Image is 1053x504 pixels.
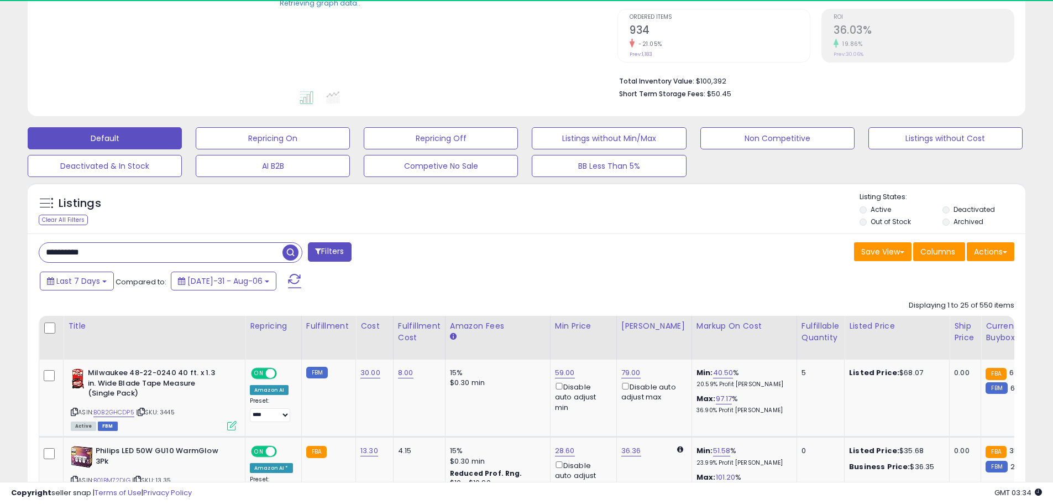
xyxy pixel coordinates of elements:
span: ROI [834,14,1014,20]
small: Prev: 30.06% [834,51,863,58]
img: 413EhQ4GbAL._SL40_.jpg [71,368,85,390]
label: Archived [954,217,983,226]
button: Non Competitive [700,127,855,149]
h5: Listings [59,196,101,211]
small: FBM [306,367,328,378]
div: % [696,394,788,414]
a: B0B2GHCDP5 [93,408,134,417]
h2: 934 [630,24,810,39]
span: | SKU: 3445 [136,408,175,417]
li: $100,392 [619,74,1006,87]
b: Listed Price: [849,445,899,456]
span: 35.67 [1009,445,1029,456]
div: Fulfillment [306,320,351,332]
button: BB Less Than 5% [532,155,686,177]
span: Columns [920,246,955,257]
button: Last 7 Days [40,272,114,290]
div: Fulfillable Quantity [801,320,840,344]
small: FBM [986,382,1007,394]
b: Short Term Storage Fees: [619,89,705,98]
div: $68.07 [849,368,941,378]
small: FBA [986,368,1006,380]
span: ON [252,447,266,456]
small: Amazon Fees. [450,332,457,342]
div: Disable auto adjust min [555,459,608,491]
button: Filters [308,242,351,262]
span: FBM [98,422,118,431]
a: 59.00 [555,367,575,378]
div: 0.00 [954,368,972,378]
b: Business Price: [849,461,910,472]
a: 51.58 [713,445,731,456]
button: Competive No Sale [364,155,518,177]
a: 97.17 [716,393,732,404]
label: Active [871,205,891,214]
div: $35.68 [849,446,941,456]
button: Save View [854,242,911,261]
p: 23.99% Profit [PERSON_NAME] [696,459,788,467]
span: Ordered Items [630,14,810,20]
div: Fulfillment Cost [398,320,441,344]
a: 13.30 [360,445,378,456]
div: 5 [801,368,836,378]
label: Out of Stock [871,217,911,226]
div: 0 [801,446,836,456]
div: Preset: [250,397,293,422]
span: OFF [275,447,293,456]
div: Ship Price [954,320,976,344]
div: $36.35 [849,462,941,472]
div: Amazon Fees [450,320,546,332]
small: Prev: 1,183 [630,51,652,58]
th: The percentage added to the cost of goods (COGS) that forms the calculator for Min & Max prices. [691,316,797,360]
div: seller snap | | [11,488,192,498]
b: Max: [696,393,716,404]
span: [DATE]-31 - Aug-06 [187,276,263,287]
div: Min Price [555,320,612,332]
span: OFF [275,369,293,378]
div: % [696,446,788,466]
button: Default [28,127,182,149]
span: All listings currently available for purchase on Amazon [71,422,96,431]
div: Repricing [250,320,297,332]
span: ON [252,369,266,378]
div: 15% [450,368,542,378]
a: 40.50 [713,367,734,378]
div: ASIN: [71,368,237,429]
span: Compared to: [116,277,166,287]
button: Actions [967,242,1014,261]
small: -21.05% [635,40,662,48]
a: Terms of Use [95,487,142,498]
b: Min: [696,367,713,378]
small: FBM [986,461,1007,472]
div: Title [68,320,240,332]
small: 19.86% [839,40,862,48]
a: Privacy Policy [143,487,192,498]
button: Columns [913,242,965,261]
div: % [696,368,788,388]
div: Listed Price [849,320,945,332]
div: Current Buybox Price [986,320,1042,344]
div: Displaying 1 to 25 of 550 items [909,300,1014,311]
div: Amazon AI [250,385,289,395]
b: Philips LED 50W GU10 WarmGlow 3Pk [96,446,230,469]
div: 0.00 [954,446,972,456]
div: $0.30 min [450,378,542,388]
div: [PERSON_NAME] [621,320,687,332]
button: Listings without Cost [868,127,1023,149]
span: 69.59 [1009,367,1029,378]
div: Clear All Filters [39,215,88,225]
small: FBA [986,446,1006,458]
b: Milwaukee 48-22-0240 40 ft. x 1.3 in. Wide Blade Tape Measure (Single Pack) [88,368,222,402]
button: Repricing Off [364,127,518,149]
p: Listing States: [860,192,1025,202]
button: Repricing On [196,127,350,149]
a: 79.00 [621,367,641,378]
h2: 36.03% [834,24,1014,39]
a: 36.36 [621,445,641,456]
button: Deactivated & In Stock [28,155,182,177]
label: Deactivated [954,205,995,214]
div: Amazon AI * [250,463,293,473]
b: Listed Price: [849,367,899,378]
b: Min: [696,445,713,456]
a: 28.60 [555,445,575,456]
